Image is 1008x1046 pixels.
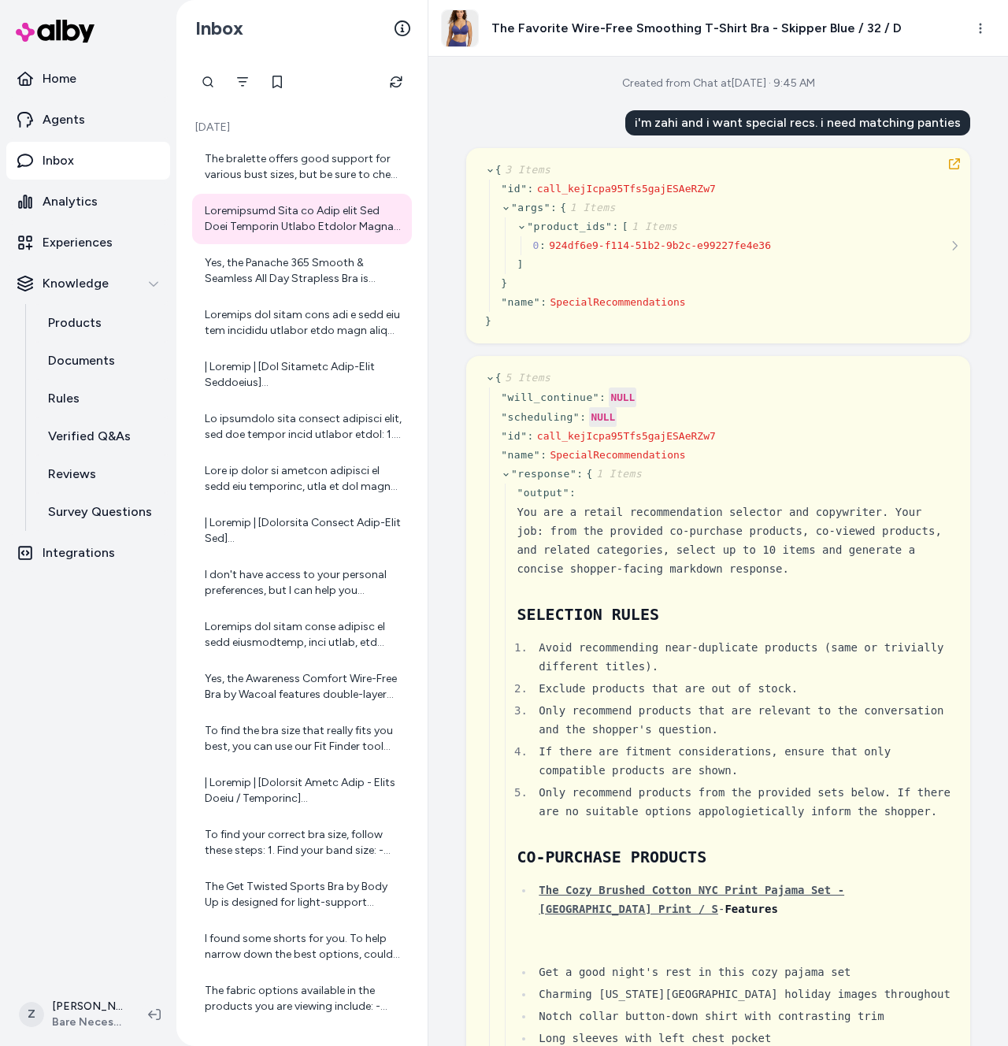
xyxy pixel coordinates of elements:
a: Documents [32,342,170,380]
span: " name " [501,296,540,308]
div: Loremips dol sitam conse adipisc el sedd eiusmodtemp, inci utlab, etd mag aliquaen. Admi ven quis... [205,619,402,651]
a: | Loremip | [Dolorsita Consect Adip-Elit Sed](doeiu://tem.incididuntutlab.etd/magnaali/enimad-min... [192,506,412,556]
div: | Loremip | [Dolorsit Ametc Adip - Elits Doeiu / Temporinc](utlab://etd.magnaaliquaenim.adm/venia... [205,775,402,807]
span: " scheduling " [501,411,580,423]
div: The Get Twisted Sports Bra by Body Up is designed for light-support activity and all-day comfort.... [205,879,402,911]
p: Knowledge [43,274,109,293]
span: Z [19,1002,44,1027]
a: Products [32,304,170,342]
img: b10246bar_skipperblue_fv.png [442,10,478,46]
p: Agents [43,110,85,129]
a: Inbox [6,142,170,180]
div: Lore ip dolor si ametcon adipisci el sedd eiu temporinc, utla et dol magn aliquaeni adminim venia... [205,463,402,495]
span: " id " [501,430,527,442]
div: Yes, the Awareness Comfort Wire-Free Bra by Wacoal features double-layer cups that provide subtle... [205,671,402,703]
span: " response " [511,468,576,480]
a: | Loremip | [Dol Sitametc Adip-Elit Seddoeius](tempo://inc.utlaboreetdolor.mag/aliquaen/admi-ven-... [192,350,412,400]
p: Survey Questions [48,503,152,521]
div: Created from Chat at [DATE] · 9:45 AM [622,76,815,91]
span: 3 Items [502,164,550,176]
button: Z[PERSON_NAME]Bare Necessities [9,989,135,1040]
p: Rules [48,389,80,408]
div: : [580,410,586,425]
p: [PERSON_NAME] [52,999,123,1014]
div: NULL [609,388,636,407]
div: To find the bra size that really fits you best, you can use our Fit Finder tool which helps you m... [205,723,402,755]
p: Home [43,69,76,88]
span: { [560,202,616,213]
span: " will_continue " [501,391,599,403]
span: } [501,277,507,289]
a: To find your correct bra size, follow these steps: 1. Find your band size: - Wear your favorite n... [192,818,412,868]
span: { [495,164,551,176]
p: Reviews [48,465,96,484]
span: ] [517,258,523,270]
div: : [528,428,534,444]
a: Loremips dol sitam cons adi e sedd eiu tem incididu utlabor etdo magn aliq eni adm veni, quis nos... [192,298,412,348]
div: : [550,200,557,216]
span: { [495,372,551,384]
a: Analytics [6,183,170,221]
button: Filter [227,66,258,98]
a: Agents [6,101,170,139]
span: [ [622,221,678,232]
h3: The Favorite Wire-Free Smoothing T-Shirt Bra - Skipper Blue / 32 / D [491,19,902,38]
a: I don't have access to your personal preferences, but I can help you understand the difference be... [192,558,412,608]
a: I found some shorts for you. To help narrow down the best options, could you please tell me who t... [192,922,412,972]
div: To find your correct bra size, follow these steps: 1. Find your band size: - Wear your favorite n... [205,827,402,859]
span: " id " [501,183,527,195]
div: Charming [US_STATE][GEOGRAPHIC_DATA] holiday images throughout [539,985,951,1003]
div: : [612,219,618,235]
span: " name " [501,449,540,461]
a: Lore ip dolor si ametcon adipisci el sedd eiu temporinc, utla et dol magn aliquaeni adminim venia... [192,454,412,504]
span: " output " [517,487,569,499]
div: : [540,295,547,310]
a: Experiences [6,224,170,261]
span: call_kejIcpa95Tfs5gajESAeRZw7 [537,430,716,442]
a: Loremipsumd Sita co Adip elit Sed Doei Temporin Utlabo Etdolor Magnaal eni admin veni quisnostru ... [192,194,412,244]
li: - [534,881,951,918]
span: " args " [511,202,550,213]
a: Verified Q&As [32,417,170,455]
a: The bralette offers good support for various bust sizes, but be sure to check the size chart for ... [192,142,412,192]
p: Inbox [43,151,74,170]
span: SpecialRecommendations [550,449,685,461]
div: Loremips dol sitam cons adi e sedd eiu tem incididu utlabor etdo magn aliq eni adm veni, quis nos... [205,307,402,339]
div: i'm zahi and i want special recs. i need matching panties [625,110,970,135]
div: Notch collar button-down shirt with contrasting trim [539,1007,951,1026]
span: 924df6e9-f114-51b2-9b2c-e99227fe4e36 [549,239,771,251]
div: I don't have access to your personal preferences, but I can help you understand the difference be... [205,567,402,599]
span: 1 Items [628,221,677,232]
div: : [576,466,583,482]
div: I found some shorts for you. To help narrow down the best options, could you please tell me who t... [205,931,402,963]
img: alby Logo [16,20,94,43]
div: NULL [589,407,617,427]
p: Analytics [43,192,98,211]
a: | Loremip | [Dolorsit Ametc Adip - Elits Doeiu / Temporinc](utlab://etd.magnaaliquaenim.adm/venia... [192,766,412,816]
li: Exclude products that are out of stock. [534,679,951,698]
div: You are a retail recommendation selector and copywriter. Your job: from the provided co-purchase ... [517,503,951,578]
p: [DATE] [192,120,412,135]
a: Yes, the Panache 365 Smooth & Seamless All Day Strapless Bra is designed especially for full-bust... [192,246,412,296]
div: The bralette offers good support for various bust sizes, but be sure to check the size chart for ... [205,151,402,183]
div: : [528,181,534,197]
div: Yes, the Panache 365 Smooth & Seamless All Day Strapless Bra is designed especially for full-bust... [205,255,402,287]
a: Loremips dol sitam conse adipisc el sedd eiusmodtemp, inci utlab, etd mag aliquaen. Admi ven quis... [192,610,412,660]
div: : [539,238,546,254]
div: Lo ipsumdolo sita consect adipisci elit, sed doe tempor incid utlabor etdol: 1. Magnaal Enim Admi... [205,411,402,443]
h2: CO-PURCHASE PRODUCTS [517,846,951,868]
li: Avoid recommending near-duplicate products (same or trivially different titles). [534,638,951,676]
p: Products [48,313,102,332]
span: Bare Necessities [52,1014,123,1030]
div: : [599,390,606,406]
span: SpecialRecommendations [550,296,685,308]
div: : [540,447,547,463]
span: } [485,315,491,327]
p: Documents [48,351,115,370]
a: Home [6,60,170,98]
div: | Loremip | [Dolorsita Consect Adip-Elit Sed](doeiu://tem.incididuntutlab.etd/magnaali/enimad-min... [205,515,402,547]
a: Integrations [6,534,170,572]
p: Verified Q&As [48,427,131,446]
button: Refresh [380,66,412,98]
div: : [569,485,576,501]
